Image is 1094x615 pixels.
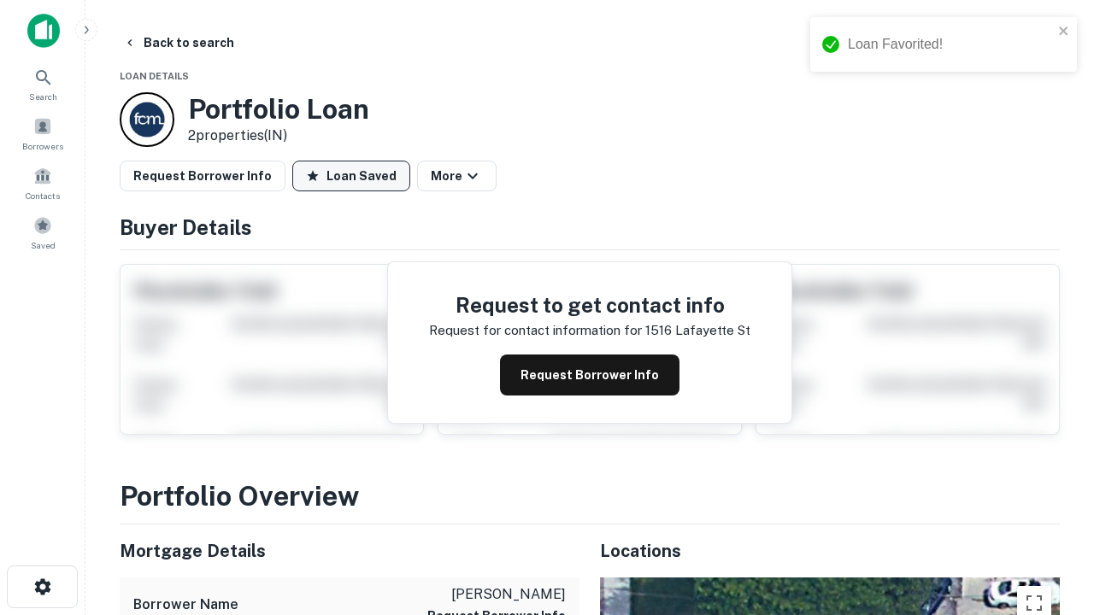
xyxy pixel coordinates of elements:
h4: Request to get contact info [429,290,750,320]
span: Contacts [26,189,60,202]
button: Loan Saved [292,161,410,191]
span: Loan Details [120,71,189,81]
button: More [417,161,497,191]
button: close [1058,24,1070,40]
h5: Locations [600,538,1060,564]
p: Request for contact information for [429,320,642,341]
iframe: Chat Widget [1009,424,1094,506]
h5: Mortgage Details [120,538,579,564]
a: Search [5,61,80,107]
p: [PERSON_NAME] [427,584,566,605]
a: Contacts [5,160,80,206]
span: Saved [31,238,56,252]
button: Back to search [116,27,241,58]
button: Request Borrower Info [120,161,285,191]
div: Loan Favorited! [848,34,1053,55]
h4: Buyer Details [120,212,1060,243]
p: 1516 lafayette st [645,320,750,341]
p: 2 properties (IN) [188,126,369,146]
img: capitalize-icon.png [27,14,60,48]
a: Borrowers [5,110,80,156]
span: Borrowers [22,139,63,153]
a: Saved [5,209,80,255]
span: Search [29,90,57,103]
h3: Portfolio Overview [120,476,1060,517]
h3: Portfolio Loan [188,93,369,126]
h6: Borrower Name [133,594,238,615]
button: Request Borrower Info [500,354,679,395]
